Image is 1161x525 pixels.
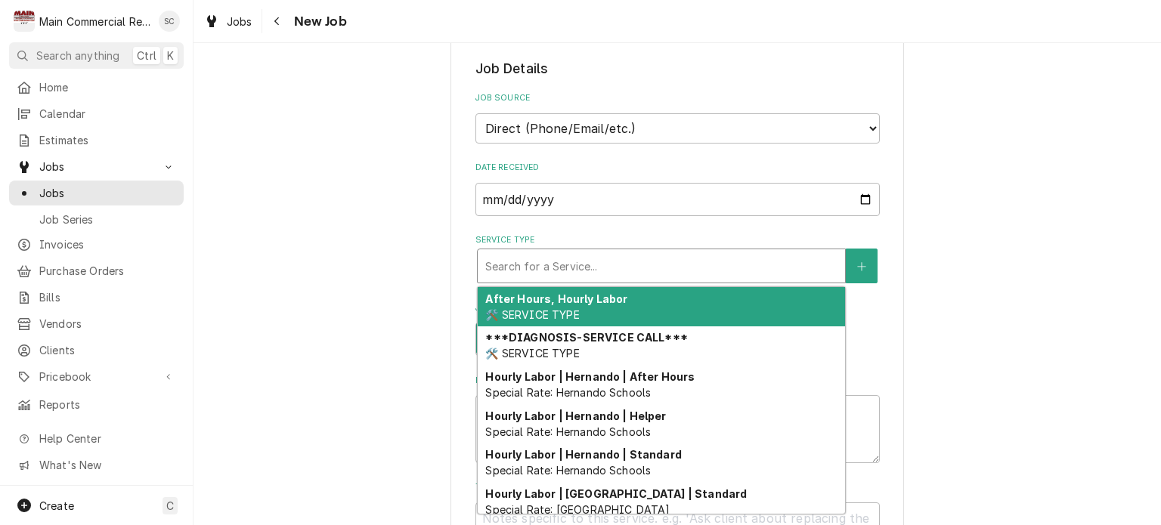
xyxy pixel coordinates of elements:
[39,185,176,201] span: Jobs
[39,369,153,384] span: Pricebook
[485,448,681,461] strong: Hourly Labor | Hernando | Standard
[485,347,579,360] span: 🛠️ SERVICE TYPE
[475,162,880,174] label: Date Received
[846,249,878,283] button: Create New Service
[166,498,174,514] span: C
[289,11,347,32] span: New Job
[9,128,184,153] a: Estimates
[9,338,184,363] a: Clients
[39,342,176,358] span: Clients
[475,92,880,104] label: Job Source
[857,261,866,272] svg: Create New Service
[485,464,651,477] span: Special Rate: Hernando Schools
[9,364,184,389] a: Go to Pricebook
[475,59,880,79] legend: Job Details
[39,457,175,473] span: What's New
[36,48,119,63] span: Search anything
[39,236,176,252] span: Invoices
[9,311,184,336] a: Vendors
[9,232,184,257] a: Invoices
[475,375,880,387] label: Reason For Call
[475,375,880,463] div: Reason For Call
[475,92,880,143] div: Job Source
[475,302,880,314] label: Job Type
[485,425,651,438] span: Special Rate: Hernando Schools
[9,75,184,100] a: Home
[9,42,184,69] button: Search anythingCtrlK
[475,183,880,216] input: yyyy-mm-dd
[475,481,880,493] label: Technician Instructions
[39,79,176,95] span: Home
[39,14,150,29] div: Main Commercial Refrigeration Service
[39,159,153,174] span: Jobs
[39,431,175,446] span: Help Center
[485,386,651,399] span: Special Rate: Hernando Schools
[9,154,184,179] a: Go to Jobs
[475,234,880,246] label: Service Type
[485,487,747,500] strong: Hourly Labor | [GEOGRAPHIC_DATA] | Standard
[9,392,184,417] a: Reports
[227,14,252,29] span: Jobs
[475,302,880,356] div: Job Type
[485,409,666,422] strong: Hourly Labor | Hernando | Helper
[39,397,176,412] span: Reports
[485,503,670,516] span: Special Rate: [GEOGRAPHIC_DATA]
[9,426,184,451] a: Go to Help Center
[9,181,184,205] a: Jobs
[198,9,259,34] a: Jobs
[39,289,176,305] span: Bills
[39,132,176,148] span: Estimates
[9,207,184,232] a: Job Series
[39,263,176,279] span: Purchase Orders
[9,452,184,477] a: Go to What's New
[265,9,289,33] button: Navigate back
[39,106,176,122] span: Calendar
[39,316,176,332] span: Vendors
[159,11,180,32] div: SC
[485,308,579,321] span: 🛠️ SERVICE TYPE
[485,370,695,383] strong: Hourly Labor | Hernando | After Hours
[14,11,35,32] div: M
[475,234,880,283] div: Service Type
[14,11,35,32] div: Main Commercial Refrigeration Service's Avatar
[9,285,184,310] a: Bills
[9,258,184,283] a: Purchase Orders
[167,48,174,63] span: K
[485,292,627,305] strong: After Hours, Hourly Labor
[475,162,880,215] div: Date Received
[39,212,176,227] span: Job Series
[137,48,156,63] span: Ctrl
[159,11,180,32] div: Sharon Campbell's Avatar
[9,101,184,126] a: Calendar
[39,499,74,512] span: Create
